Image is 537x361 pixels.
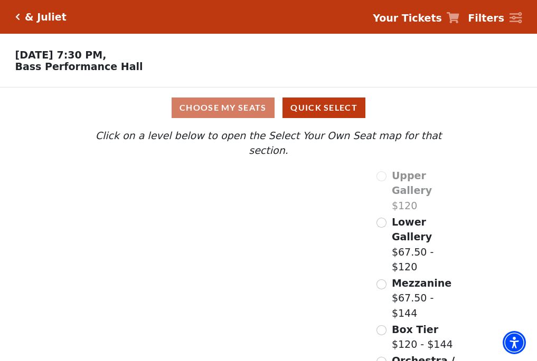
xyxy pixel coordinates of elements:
[15,13,20,21] a: Click here to go back to filters
[25,11,67,23] h5: & Juliet
[468,11,522,26] a: Filters
[376,325,387,335] input: Box Tier$120 - $144
[135,197,260,236] path: Lower Gallery - Seats Available: 147
[503,331,526,354] div: Accessibility Menu
[468,12,504,24] strong: Filters
[392,216,432,243] span: Lower Gallery
[392,168,463,213] label: $120
[373,11,459,26] a: Your Tickets
[392,214,463,275] label: $67.50 - $120
[373,12,442,24] strong: Your Tickets
[392,324,438,335] span: Box Tier
[126,173,244,202] path: Upper Gallery - Seats Available: 0
[392,170,432,197] span: Upper Gallery
[282,97,365,118] button: Quick Select
[191,271,311,344] path: Orchestra / Parterre Circle - Seats Available: 39
[376,218,387,228] input: Lower Gallery$67.50 - $120
[392,322,453,352] label: $120 - $144
[74,128,462,158] p: Click on a level below to open the Select Your Own Seat map for that section.
[392,277,451,289] span: Mezzanine
[392,276,463,321] label: $67.50 - $144
[376,279,387,289] input: Mezzanine$67.50 - $144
